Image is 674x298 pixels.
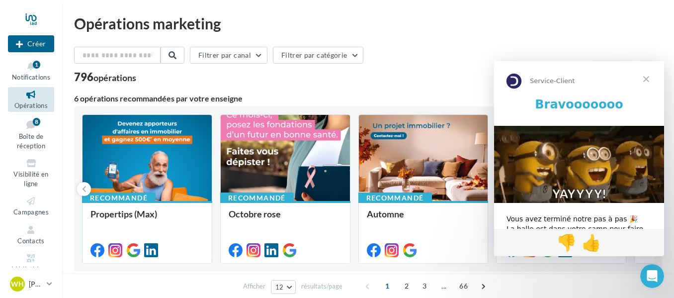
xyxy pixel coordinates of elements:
[33,118,40,126] div: 8
[640,264,664,288] iframe: Intercom live chat
[12,73,50,81] span: Notifications
[11,279,24,289] span: WH
[243,282,265,291] span: Afficher
[8,275,54,294] a: WH [PERSON_NAME]
[8,194,54,218] a: Campagnes
[17,132,45,150] span: Boîte de réception
[301,282,342,291] span: résultats/page
[8,35,54,52] div: Nouvelle campagne
[358,193,432,203] div: Recommandé
[494,61,664,256] iframe: Intercom live chat message
[417,278,432,294] span: 3
[379,278,395,294] span: 1
[367,209,480,229] div: Automne
[74,95,646,102] div: 6 opérations recommandées par votre enseigne
[190,47,267,64] button: Filtrer par canal
[82,193,156,203] div: Recommandé
[273,47,363,64] button: Filtrer par catégorie
[14,101,48,109] span: Opérations
[17,237,45,245] span: Contacts
[13,170,48,188] span: Visibilité en ligne
[8,251,54,275] a: Médiathèque
[275,283,284,291] span: 12
[271,280,296,294] button: 12
[93,73,136,82] div: opérations
[29,279,43,289] p: [PERSON_NAME]
[436,278,452,294] span: ...
[8,156,54,190] a: Visibilité en ligne
[399,278,415,294] span: 2
[74,72,136,83] div: 796
[8,87,54,111] a: Opérations
[8,59,54,83] button: Notifications 1
[90,209,204,229] div: Propertips (Max)
[11,265,51,273] span: Médiathèque
[8,116,54,152] a: Boîte de réception8
[8,222,54,247] a: Contacts
[220,193,294,203] div: Recommandé
[13,208,49,216] span: Campagnes
[33,61,40,69] div: 1
[455,278,472,294] span: 66
[74,16,662,31] div: Opérations marketing
[229,209,342,229] div: Octobre rose
[8,35,54,52] button: Créer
